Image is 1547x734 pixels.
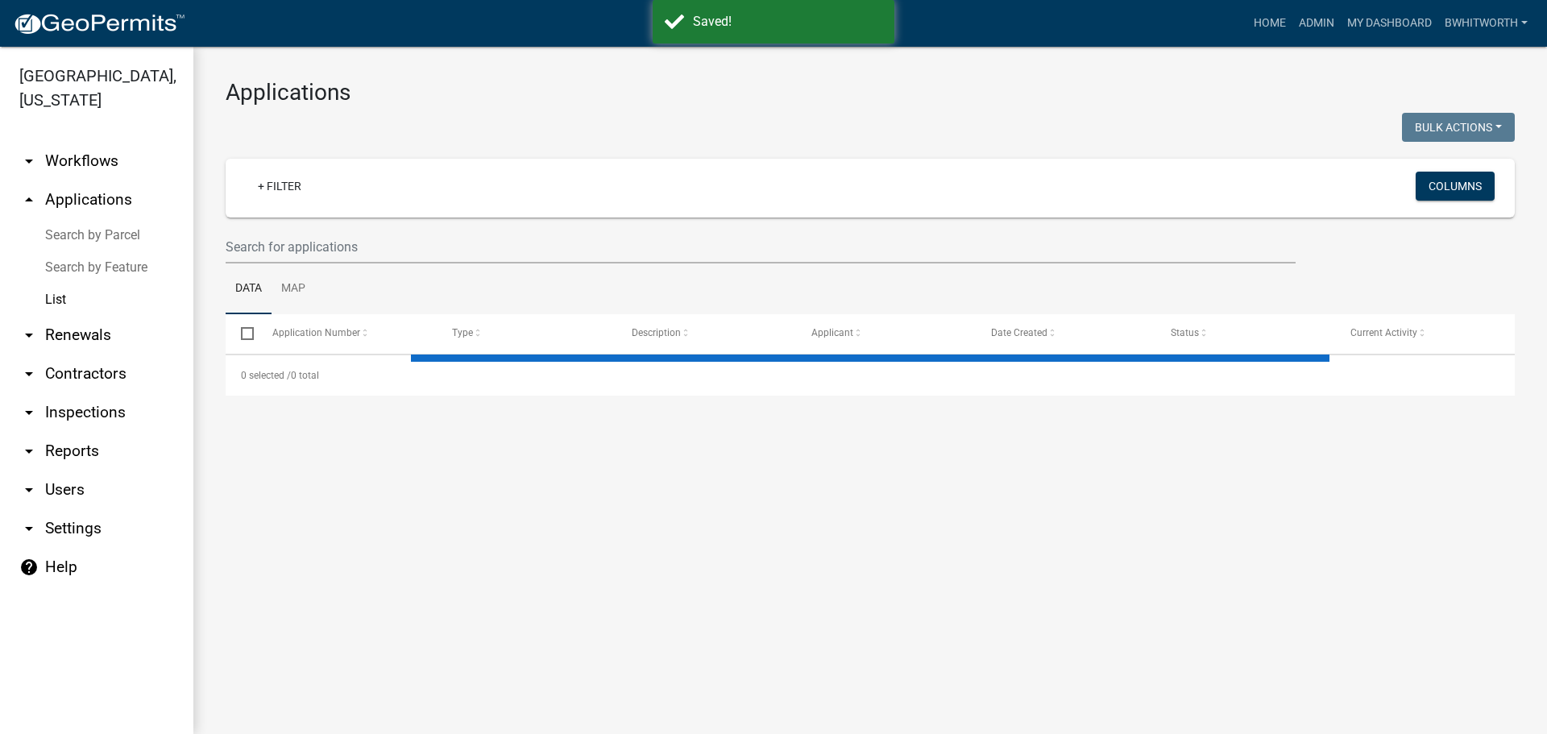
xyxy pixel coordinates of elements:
[226,355,1515,396] div: 0 total
[1416,172,1495,201] button: Columns
[19,326,39,345] i: arrow_drop_down
[436,314,616,353] datatable-header-cell: Type
[226,263,272,315] a: Data
[616,314,796,353] datatable-header-cell: Description
[19,519,39,538] i: arrow_drop_down
[19,190,39,209] i: arrow_drop_up
[1335,314,1515,353] datatable-header-cell: Current Activity
[632,327,681,338] span: Description
[1402,113,1515,142] button: Bulk Actions
[976,314,1155,353] datatable-header-cell: Date Created
[19,558,39,577] i: help
[1341,8,1438,39] a: My Dashboard
[19,442,39,461] i: arrow_drop_down
[226,314,256,353] datatable-header-cell: Select
[226,79,1515,106] h3: Applications
[19,480,39,500] i: arrow_drop_down
[811,327,853,338] span: Applicant
[1171,327,1199,338] span: Status
[245,172,314,201] a: + Filter
[226,230,1296,263] input: Search for applications
[256,314,436,353] datatable-header-cell: Application Number
[1438,8,1534,39] a: BWhitworth
[452,327,473,338] span: Type
[19,403,39,422] i: arrow_drop_down
[19,151,39,171] i: arrow_drop_down
[991,327,1047,338] span: Date Created
[796,314,976,353] datatable-header-cell: Applicant
[693,12,882,31] div: Saved!
[1247,8,1292,39] a: Home
[1350,327,1417,338] span: Current Activity
[241,370,291,381] span: 0 selected /
[272,263,315,315] a: Map
[1155,314,1335,353] datatable-header-cell: Status
[272,327,360,338] span: Application Number
[19,364,39,384] i: arrow_drop_down
[1292,8,1341,39] a: Admin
